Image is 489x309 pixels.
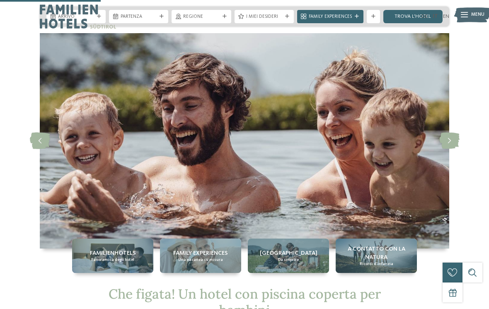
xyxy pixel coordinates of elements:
[421,14,428,19] a: DE
[90,249,136,257] span: Familienhotels
[471,12,484,18] span: Menu
[360,261,393,267] span: Ricordi d’infanzia
[433,14,438,19] a: IT
[178,257,223,263] span: Una vacanza su misura
[260,249,317,257] span: [GEOGRAPHIC_DATA]
[160,239,241,273] a: Cercate un hotel con piscina coperta per bambini in Alto Adige? Family experiences Una vacanza su...
[336,239,417,273] a: Cercate un hotel con piscina coperta per bambini in Alto Adige? A contatto con la natura Ricordi ...
[248,239,329,273] a: Cercate un hotel con piscina coperta per bambini in Alto Adige? [GEOGRAPHIC_DATA] Da scoprire
[72,239,153,273] a: Cercate un hotel con piscina coperta per bambini in Alto Adige? Familienhotels Panoramica degli h...
[40,33,449,249] img: Cercate un hotel con piscina coperta per bambini in Alto Adige?
[278,257,299,263] span: Da scoprire
[91,257,134,263] span: Panoramica degli hotel
[339,245,414,261] span: A contatto con la natura
[443,14,449,19] a: EN
[173,249,228,257] span: Family experiences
